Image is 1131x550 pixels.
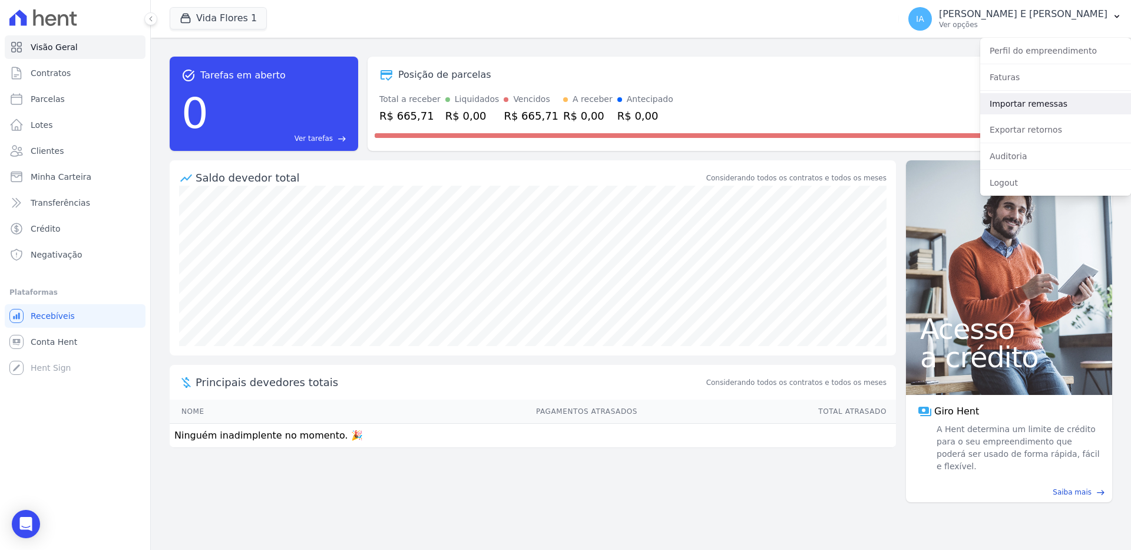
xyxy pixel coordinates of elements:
a: Contratos [5,61,145,85]
span: Transferências [31,197,90,209]
th: Pagamentos Atrasados [299,400,638,424]
span: Recebíveis [31,310,75,322]
td: Ninguém inadimplente no momento. 🎉 [170,424,896,448]
a: Visão Geral [5,35,145,59]
div: R$ 665,71 [379,108,441,124]
div: Open Intercom Messenger [12,510,40,538]
span: Negativação [31,249,82,261]
span: a crédito [920,343,1098,371]
span: Acesso [920,315,1098,343]
span: Visão Geral [31,41,78,53]
span: A Hent determina um limite de crédito para o seu empreendimento que poderá ser usado de forma ráp... [934,423,1100,473]
span: Crédito [31,223,61,235]
span: Giro Hent [934,404,979,419]
a: Transferências [5,191,145,215]
span: Parcelas [31,93,65,105]
a: Exportar retornos [980,119,1131,140]
a: Conta Hent [5,330,145,354]
div: R$ 0,00 [563,108,613,124]
div: Vencidos [513,93,550,106]
div: R$ 0,00 [617,108,673,124]
div: Plataformas [9,285,141,299]
div: Posição de parcelas [398,68,491,82]
div: A receber [573,93,613,106]
span: east [338,134,346,143]
span: Conta Hent [31,336,77,348]
span: Saiba mais [1053,487,1092,498]
a: Parcelas [5,87,145,111]
a: Auditoria [980,146,1131,167]
span: Clientes [31,145,64,157]
a: Perfil do empreendimento [980,40,1131,61]
a: Logout [980,172,1131,193]
a: Lotes [5,113,145,137]
th: Total Atrasado [638,400,896,424]
a: Ver tarefas east [213,133,346,144]
button: IA [PERSON_NAME] E [PERSON_NAME] Ver opções [899,2,1131,35]
a: Faturas [980,67,1131,88]
span: task_alt [181,68,196,83]
div: Considerando todos os contratos e todos os meses [706,173,887,183]
p: [PERSON_NAME] E [PERSON_NAME] [939,8,1107,20]
p: Ver opções [939,20,1107,29]
span: Minha Carteira [31,171,91,183]
span: Principais devedores totais [196,374,704,390]
div: Total a receber [379,93,441,106]
a: Clientes [5,139,145,163]
span: Considerando todos os contratos e todos os meses [706,377,887,388]
button: Vida Flores 1 [170,7,267,29]
span: east [1096,488,1105,497]
div: Antecipado [627,93,673,106]
span: Ver tarefas [295,133,333,144]
a: Crédito [5,217,145,241]
span: IA [916,15,924,23]
span: Lotes [31,119,53,131]
span: Tarefas em aberto [200,68,286,83]
a: Importar remessas [980,93,1131,114]
span: Contratos [31,67,71,79]
a: Recebíveis [5,304,145,328]
div: R$ 665,71 [504,108,558,124]
div: R$ 0,00 [445,108,500,124]
div: Saldo devedor total [196,170,704,186]
div: 0 [181,83,209,144]
div: Liquidados [455,93,500,106]
a: Minha Carteira [5,165,145,189]
a: Saiba mais east [913,487,1105,498]
a: Negativação [5,243,145,266]
th: Nome [170,400,299,424]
